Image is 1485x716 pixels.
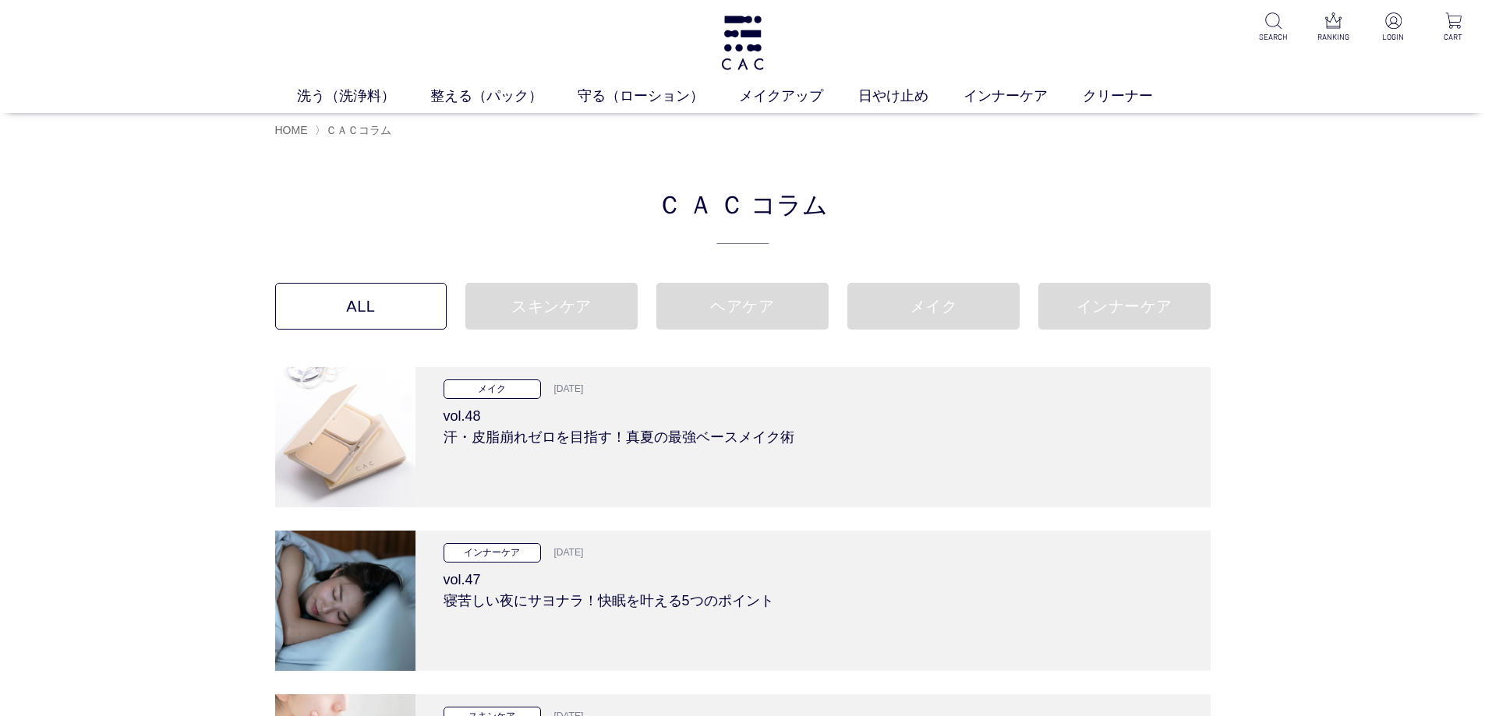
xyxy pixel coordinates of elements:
[326,124,391,136] a: ＣＡＣコラム
[1314,12,1352,43] a: RANKING
[1434,12,1473,43] a: CART
[1374,12,1413,43] a: LOGIN
[963,86,1083,107] a: インナーケア
[444,543,541,563] p: インナーケア
[719,16,766,70] img: logo
[297,86,430,107] a: 洗う（洗浄料）
[847,283,1020,330] a: メイク
[275,367,1211,507] a: 汗・皮脂崩れゼロを目指す！真夏の最強ベースメイク術 メイク [DATE] vol.48汗・皮脂崩れゼロを目指す！真夏の最強ベースメイク術
[275,185,1211,245] h2: ＣＡＣ
[275,283,447,330] a: ALL
[545,545,584,562] p: [DATE]
[444,399,1183,448] h3: vol.48 汗・皮脂崩れゼロを目指す！真夏の最強ベースメイク術
[858,86,963,107] a: 日やけ止め
[1434,31,1473,43] p: CART
[1374,31,1413,43] p: LOGIN
[1254,31,1292,43] p: SEARCH
[275,367,415,507] img: 汗・皮脂崩れゼロを目指す！真夏の最強ベースメイク術
[275,531,1211,671] a: 寝苦しい夜にサヨナラ！快眠を叶える5つのポイント インナーケア [DATE] vol.47寝苦しい夜にサヨナラ！快眠を叶える5つのポイント
[430,86,578,107] a: 整える（パック）
[275,124,308,136] a: HOME
[1038,283,1211,330] a: インナーケア
[465,283,638,330] a: スキンケア
[751,185,828,222] span: コラム
[1083,86,1188,107] a: クリーナー
[444,379,541,399] p: メイク
[275,531,415,671] img: 寝苦しい夜にサヨナラ！快眠を叶える5つのポイント
[1314,31,1352,43] p: RANKING
[656,283,829,330] a: ヘアケア
[444,563,1183,612] h3: vol.47 寝苦しい夜にサヨナラ！快眠を叶える5つのポイント
[739,86,858,107] a: メイクアップ
[578,86,739,107] a: 守る（ローション）
[545,381,584,398] p: [DATE]
[315,123,395,138] li: 〉
[1254,12,1292,43] a: SEARCH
